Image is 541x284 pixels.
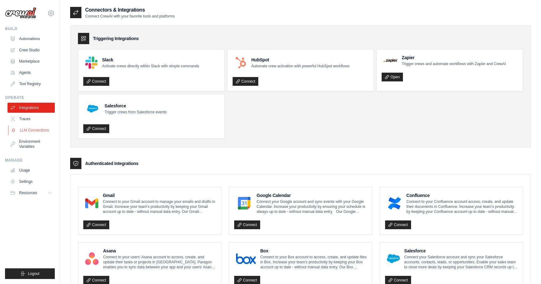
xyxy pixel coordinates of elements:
[384,59,397,62] img: Zapier Logo
[387,197,402,209] img: Confluence Logo
[387,252,400,265] img: Salesforce Logo
[8,137,55,152] a: Environment Variables
[5,268,55,279] button: Logout
[5,26,55,31] div: Build
[103,199,216,214] p: Connect to your Gmail account to manage your emails and drafts in Gmail. Increase your team’s pro...
[8,177,55,187] a: Settings
[404,248,518,254] h4: Salesforce
[236,252,256,265] img: Box Logo
[93,35,139,42] h3: Triggering Integrations
[406,192,518,199] h4: Confluence
[102,64,199,69] p: Activate crews directly within Slack with simple commands
[28,271,39,276] span: Logout
[8,103,55,113] a: Integrations
[251,64,349,69] p: Automate crew activation with powerful HubSpot workflows
[257,192,367,199] h4: Google Calendar
[236,197,252,209] img: Google Calendar Logo
[105,110,167,115] p: Trigger crews from Salesforce events
[8,56,55,66] a: Marketplace
[382,73,403,81] a: Open
[19,190,37,195] span: Resources
[8,114,55,124] a: Traces
[83,124,109,133] a: Connect
[85,56,98,69] img: Slack Logo
[251,57,349,63] h4: HubSpot
[85,6,175,14] h2: Connectors & Integrations
[103,255,216,270] p: Connect to your users’ Asana account to access, create, and update their tasks or projects in [GE...
[85,252,99,265] img: Asana Logo
[234,220,260,229] a: Connect
[233,77,259,86] a: Connect
[8,165,55,175] a: Usage
[83,77,109,86] a: Connect
[85,160,138,167] h3: Authenticated Integrations
[5,7,36,19] img: Logo
[8,188,55,198] button: Resources
[402,61,506,66] p: Trigger crews and automate workflows with Zapier and CrewAI
[85,101,100,116] img: Salesforce Logo
[8,79,55,89] a: Tool Registry
[85,197,98,209] img: Gmail Logo
[102,57,199,63] h4: Slack
[103,248,216,254] h4: Asana
[385,220,411,229] a: Connect
[85,14,175,19] p: Connect CrewAI with your favorite tools and platforms
[103,192,216,199] h4: Gmail
[8,68,55,78] a: Agents
[8,34,55,44] a: Automations
[83,220,109,229] a: Connect
[260,248,367,254] h4: Box
[404,255,518,270] p: Connect your Salesforce account and sync your Salesforce accounts, contacts, leads, or opportunit...
[8,45,55,55] a: Crew Studio
[402,54,506,61] h4: Zapier
[5,95,55,100] div: Operate
[105,103,167,109] h4: Salesforce
[406,199,518,214] p: Connect to your Confluence account access, create, and update their documents in Confluence. Incr...
[260,255,367,270] p: Connect to your Box account to access, create, and update files in Box. Increase your team’s prod...
[257,199,367,214] p: Connect your Google account and sync events with your Google Calendar. Increase your productivity...
[234,56,247,69] img: HubSpot Logo
[8,125,55,135] a: LLM Connections
[5,158,55,163] div: Manage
